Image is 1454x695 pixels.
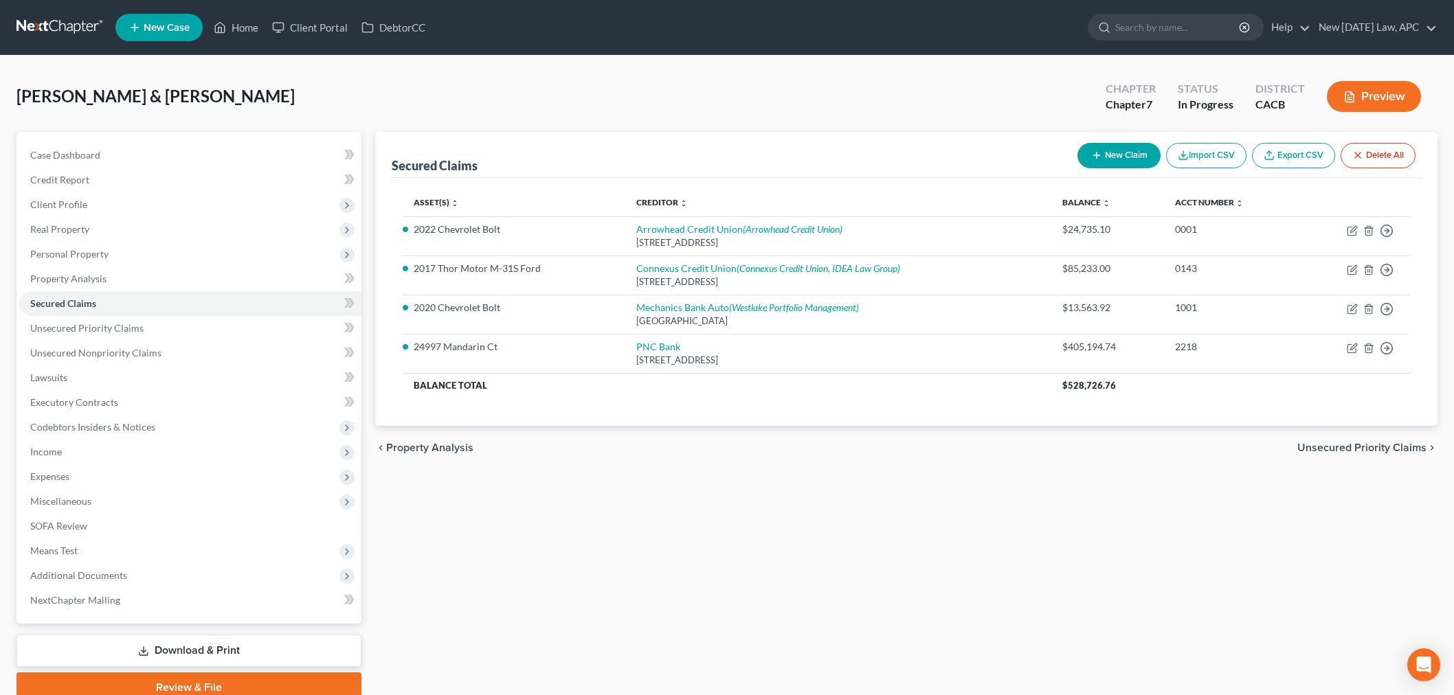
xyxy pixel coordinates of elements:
i: unfold_more [1102,199,1110,207]
span: 7 [1146,98,1152,111]
a: DebtorCC [355,15,432,40]
div: Status [1178,81,1233,97]
div: 0001 [1175,223,1288,236]
span: Secured Claims [30,297,96,309]
i: unfold_more [451,199,459,207]
a: New [DATE] Law, APC [1312,15,1437,40]
i: unfold_more [680,199,688,207]
i: (Connexus Credit Union, IDEA Law Group) [737,262,900,274]
i: chevron_left [375,442,386,453]
a: Connexus Credit Union(Connexus Credit Union, IDEA Law Group) [636,262,900,274]
span: Credit Report [30,174,89,185]
a: Home [207,15,265,40]
span: Lawsuits [30,372,67,383]
span: Property Analysis [386,442,473,453]
i: chevron_right [1427,442,1438,453]
div: [GEOGRAPHIC_DATA] [636,315,1040,328]
span: Unsecured Nonpriority Claims [30,347,161,358]
div: [STREET_ADDRESS] [636,354,1040,367]
input: Search by name... [1115,14,1241,40]
span: Income [30,446,62,457]
span: NextChapter Mailing [30,594,120,606]
a: Client Portal [265,15,355,40]
button: Unsecured Priority Claims chevron_right [1297,442,1438,453]
a: Download & Print [16,635,361,667]
button: New Claim [1077,143,1161,168]
button: Import CSV [1166,143,1246,168]
span: Case Dashboard [30,149,100,161]
a: Unsecured Nonpriority Claims [19,341,361,365]
a: Lawsuits [19,365,361,390]
div: [STREET_ADDRESS] [636,236,1040,249]
span: Codebtors Insiders & Notices [30,421,155,433]
a: Mechanics Bank Auto(Westlake Portfolio Management) [636,301,859,313]
a: Creditor unfold_more [636,197,688,207]
span: Unsecured Priority Claims [30,322,144,334]
span: $528,726.76 [1062,380,1116,391]
i: (Arrowhead Credit Union) [743,223,842,235]
th: Balance Total [403,373,1051,398]
div: $24,735.10 [1062,223,1153,236]
div: Open Intercom Messenger [1407,648,1440,681]
li: 2022 Chevrolet Bolt [414,223,614,236]
span: [PERSON_NAME] & [PERSON_NAME] [16,86,295,106]
a: PNC Bank [636,341,680,352]
div: Secured Claims [392,157,478,174]
li: 24997 Mandarin Ct [414,340,614,354]
span: Client Profile [30,198,87,210]
i: (Westlake Portfolio Management) [729,301,859,313]
span: SOFA Review [30,520,87,532]
a: Arrowhead Credit Union(Arrowhead Credit Union) [636,223,842,235]
div: 0143 [1175,262,1288,275]
span: Property Analysis [30,273,107,284]
a: Balance unfold_more [1062,197,1110,207]
a: Acct Number unfold_more [1175,197,1244,207]
a: Executory Contracts [19,390,361,415]
div: [STREET_ADDRESS] [636,275,1040,288]
span: Miscellaneous [30,495,91,507]
div: $85,233.00 [1062,262,1153,275]
span: Personal Property [30,248,109,260]
a: NextChapter Mailing [19,588,361,613]
div: $13,563.92 [1062,301,1153,315]
div: CACB [1255,97,1305,113]
a: Export CSV [1252,143,1335,168]
span: Expenses [30,470,69,482]
span: Unsecured Priority Claims [1297,442,1427,453]
div: District [1255,81,1305,97]
a: Help [1264,15,1310,40]
div: Chapter [1106,97,1156,113]
span: Additional Documents [30,569,127,581]
a: Asset(s) unfold_more [414,197,459,207]
span: New Case [144,23,190,33]
a: Case Dashboard [19,143,361,168]
li: 2017 Thor Motor M-31S Ford [414,262,614,275]
a: Secured Claims [19,291,361,316]
a: Unsecured Priority Claims [19,316,361,341]
button: chevron_left Property Analysis [375,442,473,453]
div: 2218 [1175,340,1288,354]
a: Credit Report [19,168,361,192]
div: Chapter [1106,81,1156,97]
div: 1001 [1175,301,1288,315]
button: Preview [1327,81,1421,112]
a: Property Analysis [19,266,361,291]
span: Executory Contracts [30,396,118,408]
div: $405,194.74 [1062,340,1153,354]
button: Delete All [1341,143,1416,168]
span: Real Property [30,223,89,235]
a: SOFA Review [19,514,361,538]
div: In Progress [1178,97,1233,113]
span: Means Test [30,545,78,556]
li: 2020 Chevrolet Bolt [414,301,614,315]
i: unfold_more [1235,199,1244,207]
